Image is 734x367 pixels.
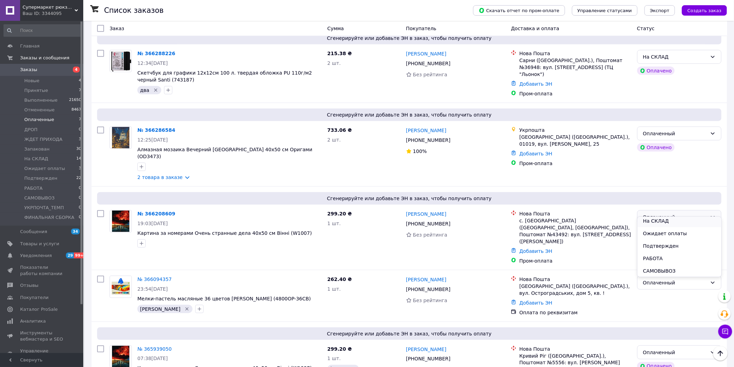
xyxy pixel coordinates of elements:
div: Ваш ID: 3344095 [23,10,83,17]
div: Оплаченный [643,130,707,137]
a: Создать заказ [675,7,727,13]
a: Скетчбук для графики 12х12см 100 л. твердая обложка PU 110г/м2 черный Santi (743187) [137,70,312,83]
span: 14 [76,156,81,162]
span: 215.38 ₴ [327,51,352,56]
span: 3 [79,165,81,172]
span: 34 [71,229,80,234]
a: [PERSON_NAME] [406,127,446,134]
div: На СКЛАД [643,53,707,61]
span: 21650 [69,97,81,103]
span: Показатели работы компании [20,264,64,277]
div: Пром-оплата [519,160,631,167]
div: Нова Пошта [519,276,631,283]
div: Пром-оплата [519,257,631,264]
span: 1 шт. [327,221,341,226]
span: Товары и услуги [20,241,59,247]
div: Оплаченный [643,279,707,287]
span: Супермаркет рюкзаков "Rukzak-market" [23,4,75,10]
span: Запакован [24,146,50,152]
span: Принятые [24,87,48,94]
span: ДРОП [24,127,37,133]
span: Покупатель [406,26,437,31]
a: № 366094357 [137,276,172,282]
span: Ожидает оплаты [24,165,65,172]
span: 22 [76,175,81,181]
span: Сгенерируйте или добавьте ЭН в заказ, чтобы получить оплату [100,330,719,337]
span: 19:03[DATE] [137,221,168,226]
a: Фото товару [110,127,132,149]
span: Сгенерируйте или добавьте ЭН в заказ, чтобы получить оплату [100,195,719,202]
li: РАБОТА [638,252,722,265]
button: Управление статусами [572,5,638,16]
span: Отзывы [20,282,39,289]
span: Мелки-пастель масляные 36 цветов [PERSON_NAME] (4800OP-36CB) [137,296,311,301]
span: 3 [79,136,81,143]
span: 2 шт. [327,60,341,66]
span: 299.20 ₴ [327,211,352,216]
span: Заказы [20,67,37,73]
div: Оплаченный [643,213,707,221]
span: 12:34[DATE] [137,60,168,66]
span: Выполненные [24,97,58,103]
span: Статус [637,26,655,31]
div: Нова Пошта [519,345,631,352]
span: 7 [79,117,81,123]
span: Главная [20,43,40,49]
span: РАБОТА [24,185,43,191]
div: с. [GEOGRAPHIC_DATA] ([GEOGRAPHIC_DATA], [GEOGRAPHIC_DATA]), Поштомат №43492: вул. [STREET_ADDRES... [519,217,631,245]
a: Картина за номерами Очень странные дела 40х50 см Вінні (W1007) [137,230,312,236]
a: [PERSON_NAME] [406,50,446,57]
h1: Список заказов [104,6,164,15]
div: Нова Пошта [519,50,631,57]
span: 0 [79,195,81,201]
span: Покупатели [20,295,49,301]
button: Скачать отчет по пром-оплате [473,5,565,16]
span: На СКЛАД [24,156,48,162]
a: Добавить ЭН [519,81,552,87]
span: 4 [73,67,80,72]
a: Добавить ЭН [519,151,552,156]
span: [PHONE_NUMBER] [406,287,451,292]
span: 0 [79,214,81,221]
span: 8467 [71,107,81,113]
span: Скачать отчет по пром-оплате [479,7,560,14]
span: ЖДЕТ ПРИХОДА [24,136,62,143]
button: Создать заказ [682,5,727,16]
a: Добавить ЭН [519,300,552,306]
img: Фото товару [110,276,131,298]
span: Доставка и оплата [511,26,559,31]
span: Алмазная мозаика Вечерний [GEOGRAPHIC_DATA] 40х50 см Оригами (OD3473) [137,147,313,159]
input: Поиск [3,24,82,37]
a: Фото товару [110,276,132,298]
span: ФИНАЛЬНАЯ СБОРКА [24,214,74,221]
span: Заказ [110,26,124,31]
span: 4 [79,78,81,84]
div: [GEOGRAPHIC_DATA] ([GEOGRAPHIC_DATA].), вул. Остроградських, дом 5, кв. ! [519,283,631,297]
li: На СКЛАД [638,215,722,227]
span: 1 шт. [327,286,341,292]
a: Фото товару [110,210,132,232]
span: 30 [76,146,81,152]
div: Сарни ([GEOGRAPHIC_DATA].), Поштомат №36948: вул. [STREET_ADDRESS] (ТЦ "Льонок") [519,57,631,78]
div: Оплата по реквизитам [519,309,631,316]
span: Управление статусами [578,8,632,13]
span: Новые [24,78,40,84]
span: Сгенерируйте или добавьте ЭН в заказ, чтобы получить оплату [100,35,719,42]
img: Фото товару [110,50,131,72]
a: № 366208609 [137,211,175,216]
a: [PERSON_NAME] [406,346,446,353]
a: [PERSON_NAME] [406,276,446,283]
span: 0 [79,185,81,191]
span: 29 [66,253,74,258]
span: 1 шт. [327,356,341,361]
span: 12:25[DATE] [137,137,168,143]
span: два [140,87,150,93]
span: Уведомления [20,253,52,259]
span: Без рейтинга [413,298,447,303]
span: Создать заказ [688,8,722,13]
span: Заказы и сообщения [20,55,69,61]
img: Фото товару [112,211,129,232]
div: Пром-оплата [519,90,631,97]
span: [PHONE_NUMBER] [406,61,451,66]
